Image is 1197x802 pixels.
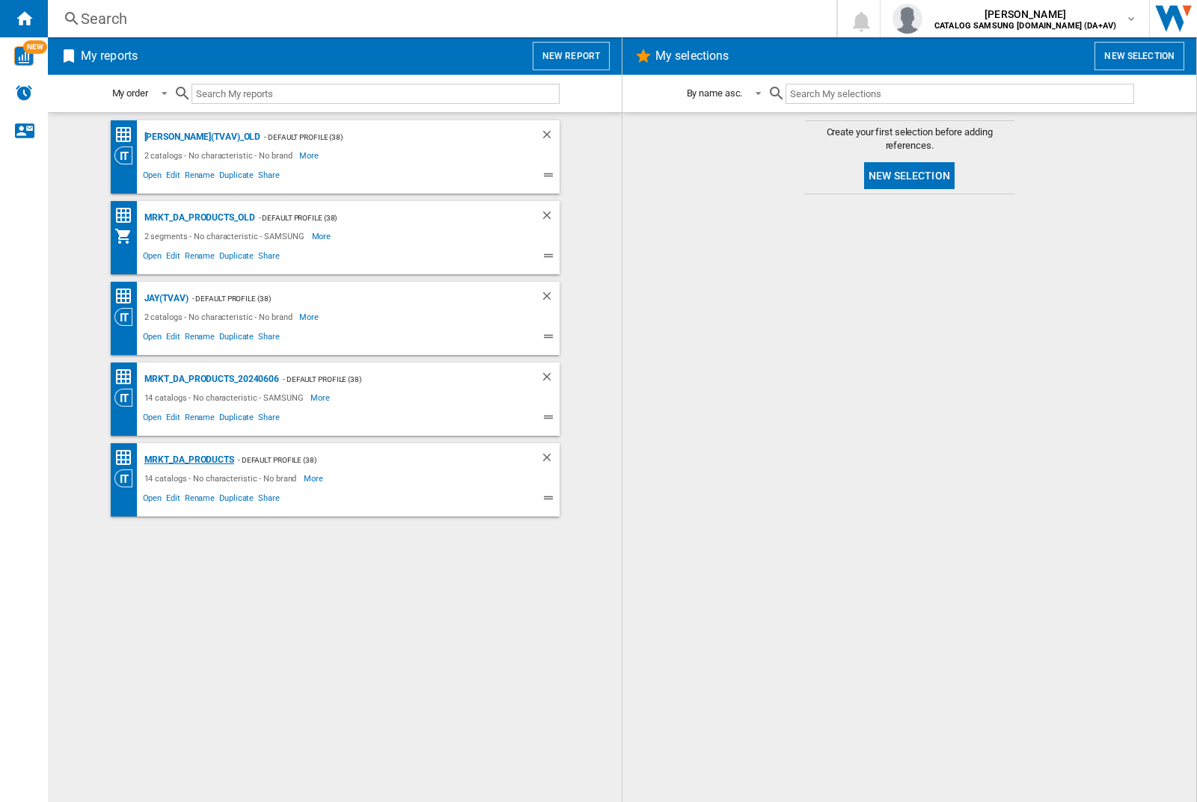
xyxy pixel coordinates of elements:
[141,249,165,267] span: Open
[141,410,165,428] span: Open
[78,42,141,70] h2: My reports
[652,42,732,70] h2: My selections
[183,249,217,267] span: Rename
[141,209,255,227] div: MRKT_DA_PRODUCTS_OLD
[164,168,183,186] span: Edit
[141,370,280,389] div: MRKT_DA_PRODUCTS_20240606
[141,128,261,146] div: [PERSON_NAME](TVAV)_old
[260,128,509,146] div: - Default profile (38)
[183,410,217,428] span: Rename
[15,84,33,102] img: alerts-logo.svg
[304,469,325,487] span: More
[934,21,1116,31] b: CATALOG SAMSUNG [DOMAIN_NAME] (DA+AV)
[164,410,183,428] span: Edit
[114,368,141,386] div: Price Matrix
[14,46,34,66] img: wise-card.svg
[255,209,510,227] div: - Default profile (38)
[540,128,560,146] div: Delete
[217,168,256,186] span: Duplicate
[540,370,560,389] div: Delete
[112,87,148,99] div: My order
[217,249,256,267] span: Duplicate
[114,227,141,245] div: My Assortment
[192,84,560,104] input: Search My reports
[934,7,1116,22] span: [PERSON_NAME]
[256,330,282,348] span: Share
[164,491,183,509] span: Edit
[805,126,1014,152] span: Create your first selection before adding references.
[141,289,189,308] div: JAY(TVAV)
[864,162,955,189] button: New selection
[893,4,922,34] img: profile.jpg
[540,451,560,469] div: Delete
[114,146,141,164] div: Category View
[310,389,332,407] span: More
[540,289,560,308] div: Delete
[114,389,141,407] div: Category View
[141,330,165,348] span: Open
[189,289,510,308] div: - Default profile (38)
[141,168,165,186] span: Open
[299,308,321,326] span: More
[234,451,510,469] div: - Default profile (38)
[114,206,141,225] div: Price Matrix
[141,451,234,469] div: MRKT_DA_PRODUCTS
[540,209,560,227] div: Delete
[533,42,610,70] button: New report
[141,146,300,164] div: 2 catalogs - No characteristic - No brand
[687,87,743,99] div: By name asc.
[114,308,141,326] div: Category View
[279,370,509,389] div: - Default profile (38)
[256,491,282,509] span: Share
[141,308,300,326] div: 2 catalogs - No characteristic - No brand
[1095,42,1184,70] button: New selection
[786,84,1133,104] input: Search My selections
[217,410,256,428] span: Duplicate
[256,168,282,186] span: Share
[183,330,217,348] span: Rename
[256,410,282,428] span: Share
[114,287,141,306] div: Price Matrix
[299,146,321,164] span: More
[183,491,217,509] span: Rename
[312,227,334,245] span: More
[141,469,304,487] div: 14 catalogs - No characteristic - No brand
[114,126,141,144] div: Price Matrix
[217,491,256,509] span: Duplicate
[256,249,282,267] span: Share
[114,448,141,467] div: Price Matrix
[217,330,256,348] span: Duplicate
[141,491,165,509] span: Open
[141,227,312,245] div: 2 segments - No characteristic - SAMSUNG
[81,8,798,29] div: Search
[164,249,183,267] span: Edit
[183,168,217,186] span: Rename
[23,40,47,54] span: NEW
[164,330,183,348] span: Edit
[114,469,141,487] div: Category View
[141,389,311,407] div: 14 catalogs - No characteristic - SAMSUNG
